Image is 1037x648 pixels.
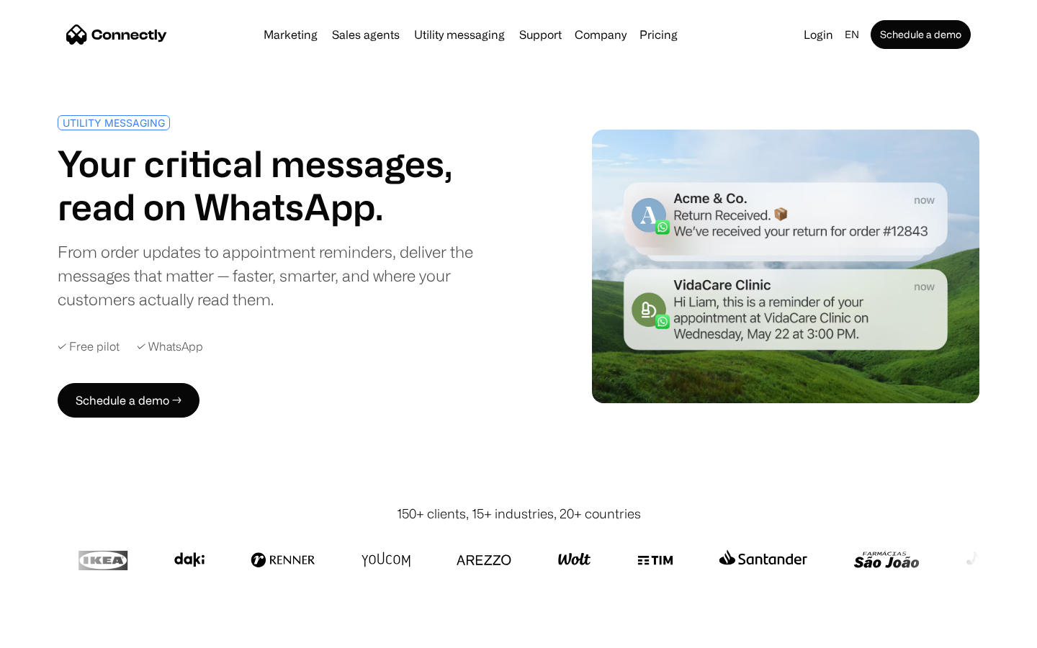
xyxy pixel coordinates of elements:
div: UTILITY MESSAGING [63,117,165,128]
a: Schedule a demo [871,20,971,49]
a: Login [798,24,839,45]
a: Marketing [258,29,323,40]
div: en [845,24,859,45]
div: Company [570,24,631,45]
div: 150+ clients, 15+ industries, 20+ countries [397,504,641,523]
div: Company [575,24,627,45]
a: Support [513,29,567,40]
a: Utility messaging [408,29,511,40]
a: Pricing [634,29,683,40]
ul: Language list [29,623,86,643]
h1: Your critical messages, read on WhatsApp. [58,142,513,228]
a: Sales agents [326,29,405,40]
aside: Language selected: English [14,621,86,643]
a: Schedule a demo → [58,383,199,418]
a: home [66,24,167,45]
div: ✓ Free pilot [58,340,120,354]
div: en [839,24,868,45]
div: From order updates to appointment reminders, deliver the messages that matter — faster, smarter, ... [58,240,513,311]
div: ✓ WhatsApp [137,340,203,354]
